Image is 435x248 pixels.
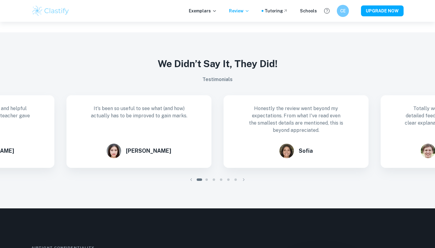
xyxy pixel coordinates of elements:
[126,147,171,155] h6: [PERSON_NAME]
[279,144,294,158] img: Sofia
[248,105,344,134] p: Honestly the review went beyond my expectations. From what I've read even the smallest details ar...
[31,5,70,17] img: Clastify logo
[189,8,217,14] p: Exemplars
[340,8,346,14] h6: CE
[322,6,332,16] button: Help and Feedback
[337,5,349,17] button: CE
[265,8,288,14] a: Tutoring
[107,144,121,158] img: Miyuki
[229,8,250,14] p: Review
[300,8,317,14] a: Schools
[91,105,187,119] p: It's been so useful to see what (and how) actually has to be improved to gain marks.
[299,147,313,155] h6: Sofia
[24,76,411,83] h6: Testimonials
[24,57,411,71] h3: We Didn’t Say It, They Did!
[361,5,404,16] button: UPGRADE NOW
